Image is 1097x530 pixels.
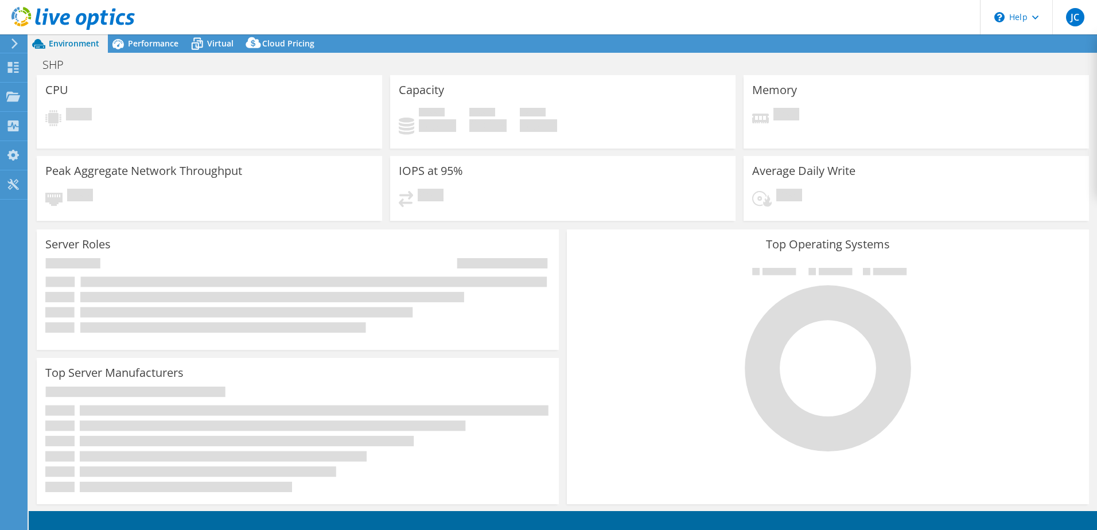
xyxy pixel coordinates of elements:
[37,59,81,71] h1: SHP
[773,108,799,123] span: Pending
[776,189,802,204] span: Pending
[575,238,1080,251] h3: Top Operating Systems
[45,165,242,177] h3: Peak Aggregate Network Throughput
[66,108,92,123] span: Pending
[520,119,557,132] h4: 0 GiB
[262,38,314,49] span: Cloud Pricing
[752,84,797,96] h3: Memory
[469,108,495,119] span: Free
[520,108,546,119] span: Total
[419,108,445,119] span: Used
[752,165,855,177] h3: Average Daily Write
[399,84,444,96] h3: Capacity
[45,238,111,251] h3: Server Roles
[419,119,456,132] h4: 0 GiB
[418,189,444,204] span: Pending
[45,367,184,379] h3: Top Server Manufacturers
[45,84,68,96] h3: CPU
[1066,8,1084,26] span: JC
[67,189,93,204] span: Pending
[128,38,178,49] span: Performance
[207,38,234,49] span: Virtual
[49,38,99,49] span: Environment
[399,165,463,177] h3: IOPS at 95%
[994,12,1005,22] svg: \n
[469,119,507,132] h4: 0 GiB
